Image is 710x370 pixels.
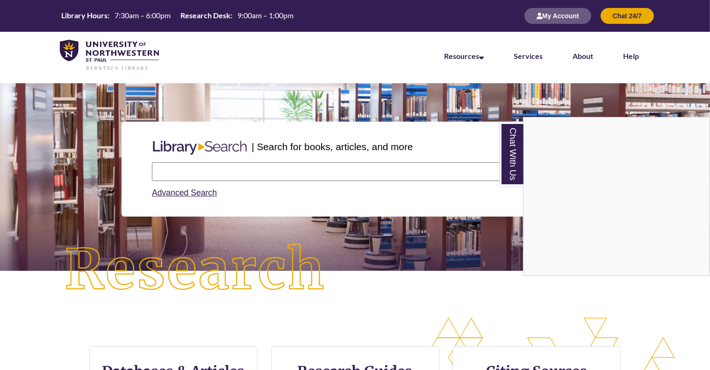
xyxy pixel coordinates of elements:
[523,117,710,276] div: Chat With Us
[444,51,484,60] a: Resources
[500,122,524,186] a: Chat With Us
[623,51,639,60] a: Help
[60,40,159,71] img: UNWSP Library Logo
[573,51,593,60] a: About
[514,51,543,60] a: Services
[524,117,710,276] iframe: Chat Widget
